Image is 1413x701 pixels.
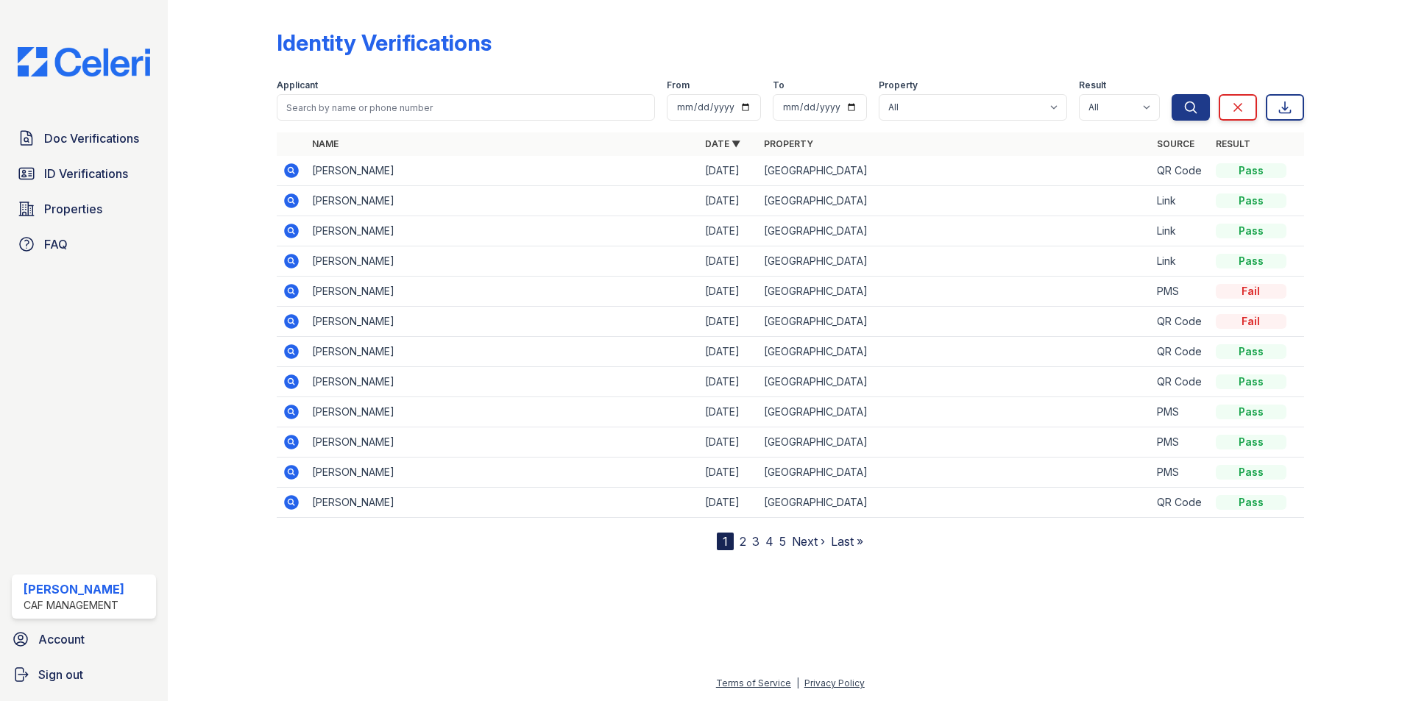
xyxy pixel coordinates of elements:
td: [DATE] [699,367,758,397]
td: QR Code [1151,337,1210,367]
td: PMS [1151,458,1210,488]
a: Property [764,138,813,149]
td: [GEOGRAPHIC_DATA] [758,397,1151,427]
td: [PERSON_NAME] [306,427,699,458]
td: QR Code [1151,156,1210,186]
td: [DATE] [699,186,758,216]
td: Link [1151,186,1210,216]
a: Sign out [6,660,162,689]
div: Pass [1216,435,1286,449]
a: ID Verifications [12,159,156,188]
td: [DATE] [699,337,758,367]
a: Name [312,138,339,149]
td: [GEOGRAPHIC_DATA] [758,307,1151,337]
div: Pass [1216,465,1286,480]
td: [PERSON_NAME] [306,367,699,397]
td: [GEOGRAPHIC_DATA] [758,458,1151,488]
a: Doc Verifications [12,124,156,153]
a: Account [6,625,162,654]
a: Source [1157,138,1194,149]
a: 3 [752,534,759,549]
div: 1 [717,533,734,550]
td: [DATE] [699,246,758,277]
td: [DATE] [699,156,758,186]
td: [GEOGRAPHIC_DATA] [758,216,1151,246]
td: [GEOGRAPHIC_DATA] [758,246,1151,277]
div: Fail [1216,314,1286,329]
div: Fail [1216,284,1286,299]
td: [DATE] [699,277,758,307]
span: Doc Verifications [44,129,139,147]
td: [GEOGRAPHIC_DATA] [758,277,1151,307]
td: [DATE] [699,307,758,337]
td: QR Code [1151,367,1210,397]
div: Identity Verifications [277,29,492,56]
td: Link [1151,216,1210,246]
span: FAQ [44,235,68,253]
a: 2 [740,534,746,549]
span: Account [38,630,85,648]
td: [PERSON_NAME] [306,246,699,277]
label: Result [1079,79,1106,91]
input: Search by name or phone number [277,94,655,121]
td: [DATE] [699,427,758,458]
div: Pass [1216,374,1286,389]
td: QR Code [1151,488,1210,518]
td: PMS [1151,277,1210,307]
td: [PERSON_NAME] [306,277,699,307]
div: Pass [1216,163,1286,178]
td: [DATE] [699,488,758,518]
td: [GEOGRAPHIC_DATA] [758,156,1151,186]
td: [DATE] [699,458,758,488]
a: 4 [765,534,773,549]
td: [DATE] [699,216,758,246]
td: [PERSON_NAME] [306,337,699,367]
label: From [667,79,690,91]
span: ID Verifications [44,165,128,182]
td: [PERSON_NAME] [306,216,699,246]
div: Pass [1216,344,1286,359]
div: Pass [1216,224,1286,238]
div: Pass [1216,495,1286,510]
div: Pass [1216,254,1286,268]
label: Property [879,79,918,91]
a: Terms of Service [716,677,791,688]
td: [GEOGRAPHIC_DATA] [758,337,1151,367]
td: [PERSON_NAME] [306,156,699,186]
a: Properties [12,194,156,224]
a: Result [1216,138,1250,149]
td: [PERSON_NAME] [306,186,699,216]
img: CE_Logo_Blue-a8612792a0a2168367f1c8372b55b34899dd931a85d93a1a3d3e32e68fde9ad4.png [6,47,162,76]
td: [PERSON_NAME] [306,488,699,518]
div: | [796,677,799,688]
a: Date ▼ [705,138,740,149]
td: Link [1151,246,1210,277]
td: [PERSON_NAME] [306,397,699,427]
span: Sign out [38,666,83,683]
div: [PERSON_NAME] [24,580,124,598]
td: [GEOGRAPHIC_DATA] [758,367,1151,397]
td: QR Code [1151,307,1210,337]
div: CAF Management [24,598,124,613]
div: Pass [1216,405,1286,419]
td: [PERSON_NAME] [306,458,699,488]
a: Privacy Policy [804,677,865,688]
a: Last » [831,534,863,549]
div: Pass [1216,193,1286,208]
td: PMS [1151,397,1210,427]
td: PMS [1151,427,1210,458]
td: [PERSON_NAME] [306,307,699,337]
a: Next › [792,534,825,549]
td: [DATE] [699,397,758,427]
span: Properties [44,200,102,218]
td: [GEOGRAPHIC_DATA] [758,427,1151,458]
a: FAQ [12,229,156,259]
label: Applicant [277,79,318,91]
td: [GEOGRAPHIC_DATA] [758,488,1151,518]
label: To [773,79,785,91]
td: [GEOGRAPHIC_DATA] [758,186,1151,216]
a: 5 [779,534,786,549]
